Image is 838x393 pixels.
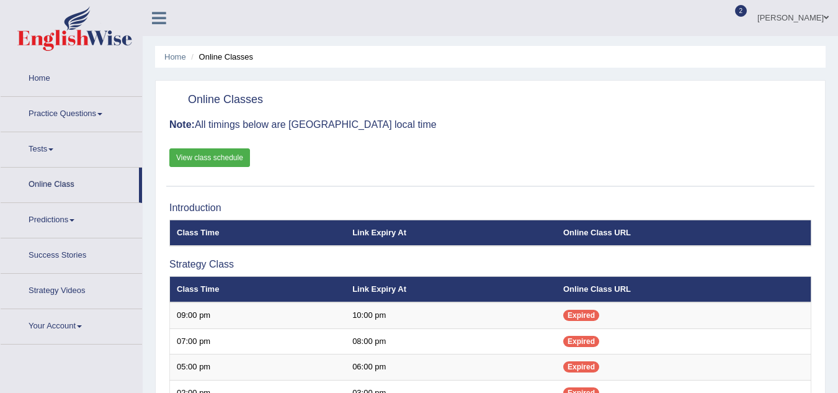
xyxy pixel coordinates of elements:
span: Expired [563,336,599,347]
span: 2 [735,5,747,17]
h2: Online Classes [169,91,263,109]
td: 10:00 pm [345,302,556,328]
h3: Introduction [169,202,811,214]
th: Online Class URL [556,276,811,302]
h3: All timings below are [GEOGRAPHIC_DATA] local time [169,119,811,130]
li: Online Classes [188,51,253,63]
td: 06:00 pm [345,355,556,381]
span: Expired [563,361,599,373]
td: 08:00 pm [345,328,556,355]
td: 05:00 pm [170,355,346,381]
a: View class schedule [169,148,250,167]
td: 09:00 pm [170,302,346,328]
th: Online Class URL [556,220,811,246]
th: Link Expiry At [345,276,556,302]
a: Strategy Videos [1,274,142,305]
a: Online Class [1,168,139,199]
h3: Strategy Class [169,259,811,270]
a: Your Account [1,309,142,340]
a: Predictions [1,203,142,234]
a: Success Stories [1,238,142,269]
th: Class Time [170,220,346,246]
a: Home [164,52,186,61]
a: Tests [1,132,142,163]
td: 07:00 pm [170,328,346,355]
th: Link Expiry At [345,220,556,246]
a: Home [1,61,142,93]
b: Note: [169,119,195,130]
a: Practice Questions [1,97,142,128]
span: Expired [563,310,599,321]
th: Class Time [170,276,346,302]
